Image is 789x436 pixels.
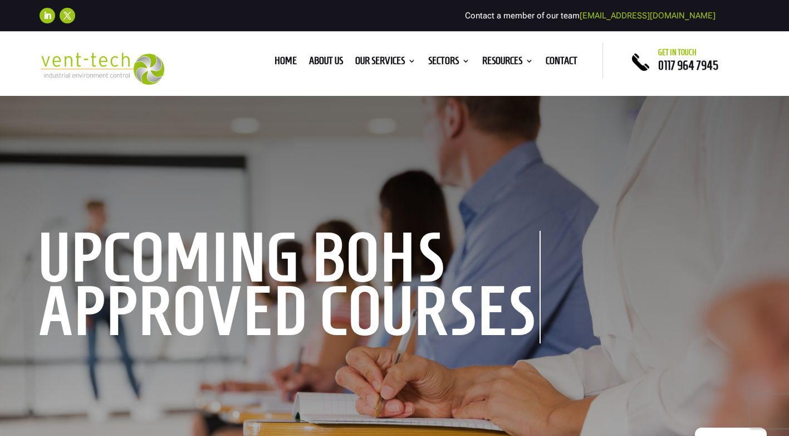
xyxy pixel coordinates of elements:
a: Sectors [428,57,470,69]
a: About us [309,57,343,69]
a: Resources [482,57,533,69]
span: Contact a member of our team [465,11,716,21]
a: Follow on X [60,8,75,23]
a: 0117 964 7945 [658,59,718,72]
a: Home [275,57,297,69]
a: Our Services [355,57,416,69]
a: Contact [546,57,577,69]
a: Follow on LinkedIn [40,8,55,23]
h1: Upcoming BOHS approved courses [40,231,541,343]
a: [EMAIL_ADDRESS][DOMAIN_NAME] [580,11,716,21]
img: 2023-09-27T08_35_16.549ZVENT-TECH---Clear-background [40,52,164,85]
span: Get in touch [658,48,697,57]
